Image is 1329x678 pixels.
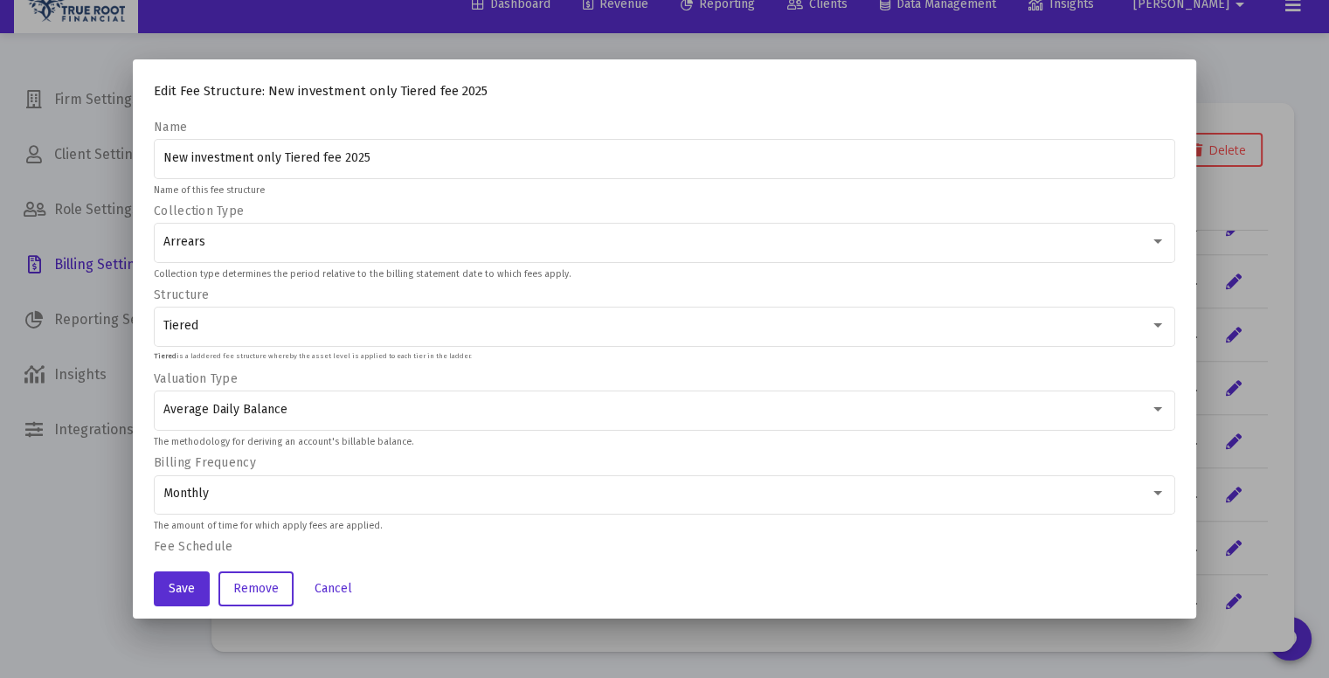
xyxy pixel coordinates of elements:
[154,120,187,135] label: Name
[154,371,238,386] label: Valuation Type
[218,571,294,606] button: Remove
[169,581,195,596] span: Save
[154,80,1175,101] h4: Edit Fee Structure: New investment only Tiered fee 2025
[154,353,472,361] p: is a laddered fee structure whereby the asset level is applied to each tier in the ladder.
[154,521,382,531] mat-hint: The amount of time for which apply fees are applied.
[154,539,232,554] label: Fee Schedule
[154,204,244,218] label: Collection Type
[301,571,366,606] button: Cancel
[233,581,279,596] span: Remove
[163,318,198,333] span: Tiered
[154,287,210,302] label: Structure
[154,571,210,606] button: Save
[154,455,256,470] label: Billing Frequency
[163,402,287,417] span: Average Daily Balance
[154,437,413,447] mat-hint: The methodology for deriving an account's billable balance.
[154,269,571,280] mat-hint: Collection type determines the period relative to the billing statement date to which fees apply.
[154,185,265,196] mat-hint: Name of this fee structure
[315,581,352,596] span: Cancel
[154,352,177,360] b: Tiered
[163,151,1166,165] input: e.g., Standard Fee
[163,234,205,249] span: Arrears
[163,486,209,501] span: Monthly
